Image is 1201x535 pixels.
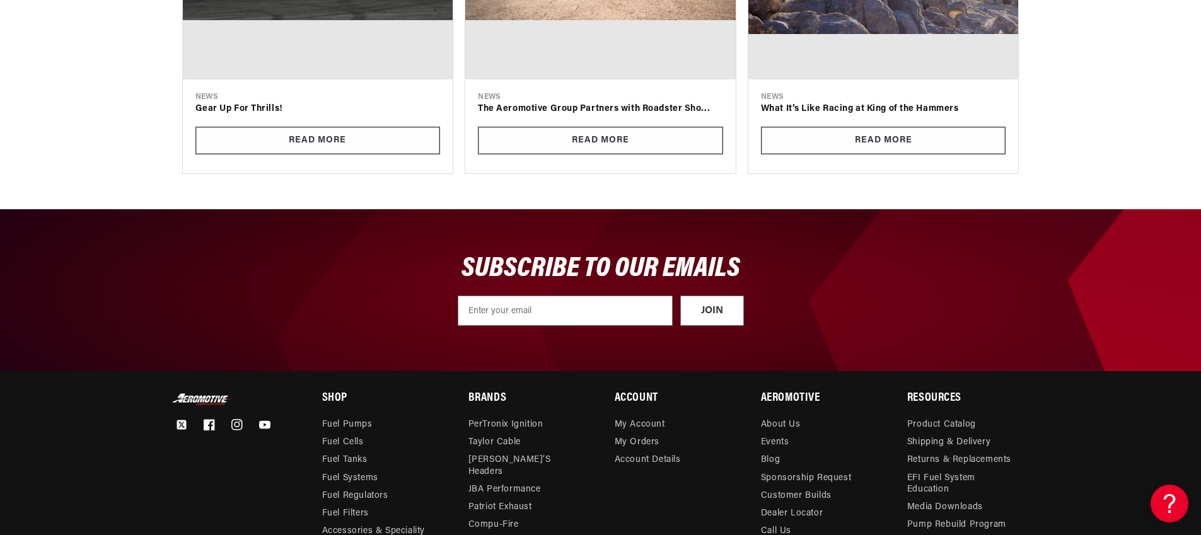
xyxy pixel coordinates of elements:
[468,498,532,516] a: Patriot Exhaust
[680,296,744,326] button: JOIN
[761,469,851,487] a: Sponsorship Request
[468,481,541,498] a: JBA Performance
[761,434,789,451] a: Events
[761,127,1006,155] a: Read More
[468,516,519,534] a: Compu-Fire
[458,296,673,326] input: Enter your email
[615,451,681,469] a: Account Details
[322,487,388,505] a: Fuel Regulators
[171,393,234,405] img: Aeromotive
[468,451,577,480] a: [PERSON_NAME]’s Headers
[478,92,723,103] div: news
[322,505,369,522] a: Fuel Filters
[322,419,373,434] a: Fuel Pumps
[907,498,983,516] a: Media Downloads
[615,419,665,434] a: My Account
[907,419,976,434] a: Product Catalog
[322,434,364,451] a: Fuel Cells
[761,487,832,505] a: Customer Builds
[761,419,801,434] a: About Us
[761,505,823,522] a: Dealer Locator
[478,127,723,155] a: Read More
[195,127,441,155] a: Read More
[195,92,441,103] div: news
[461,255,740,283] span: SUBSCRIBE TO OUR EMAILS
[761,92,1006,103] div: news
[468,419,543,434] a: PerTronix Ignition
[907,451,1011,469] a: Returns & Replacements
[907,434,990,451] a: Shipping & Delivery
[907,469,1016,498] a: EFI Fuel System Education
[468,434,521,451] a: Taylor Cable
[761,451,780,469] a: Blog
[907,516,1006,534] a: Pump Rebuild Program
[615,434,659,451] a: My Orders
[322,469,378,487] a: Fuel Systems
[322,451,368,469] a: Fuel Tanks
